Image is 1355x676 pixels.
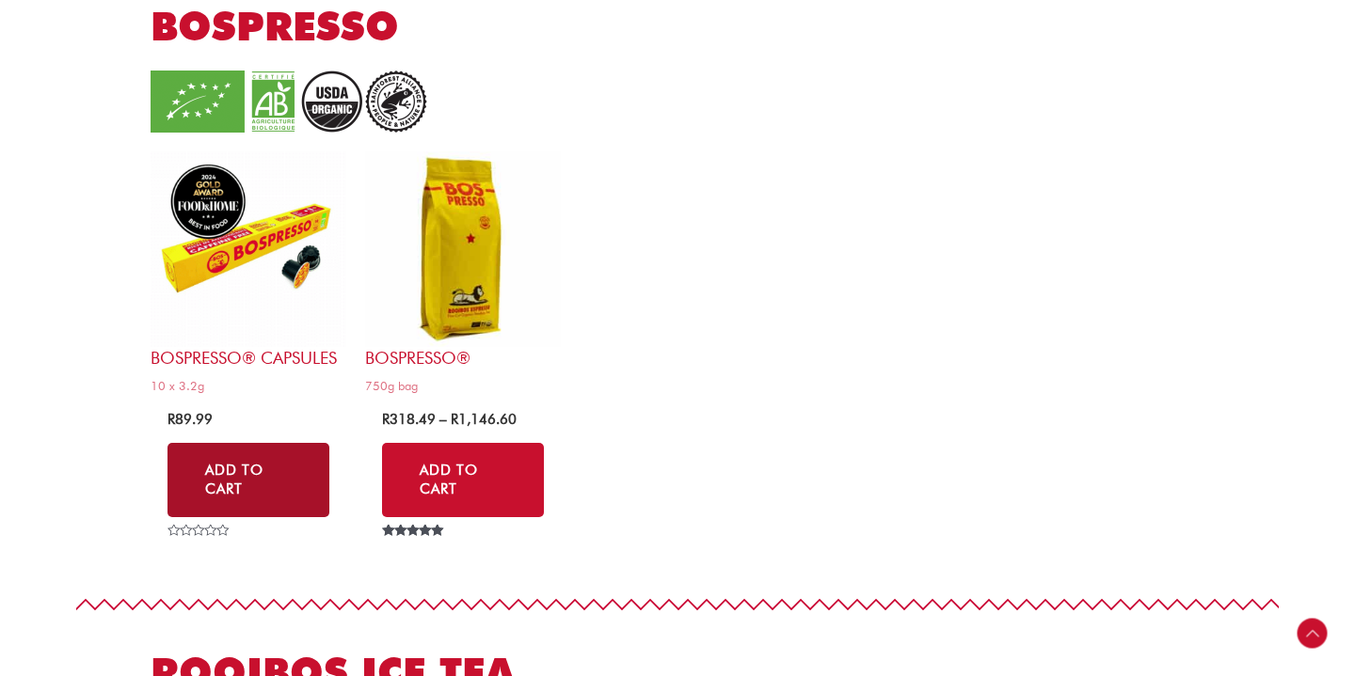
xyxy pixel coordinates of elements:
[382,411,390,428] span: R
[382,443,544,517] a: Select options for “BOSpresso®”
[151,378,346,394] span: 10 x 3.2g
[167,411,213,428] bdi: 89.99
[451,411,458,428] span: R
[167,411,175,428] span: R
[151,347,346,369] h2: BOSpresso® Capsules
[151,151,346,400] a: BOSpresso® Capsules10 x 3.2g
[439,411,447,428] span: –
[365,151,561,347] img: SA BOSpresso 750g bag
[167,443,329,517] a: Add to cart: “BOSpresso® Capsules”
[151,1,489,53] h2: bospresso
[365,347,561,369] h2: BOSpresso®
[382,411,436,428] bdi: 318.49
[365,151,561,400] a: BOSpresso®750g bag
[365,378,561,394] span: 750g bag
[451,411,517,428] bdi: 1,146.60
[151,151,346,347] img: bospresso® capsules
[382,525,447,579] span: Rated out of 5
[151,71,433,133] img: organic_2.png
